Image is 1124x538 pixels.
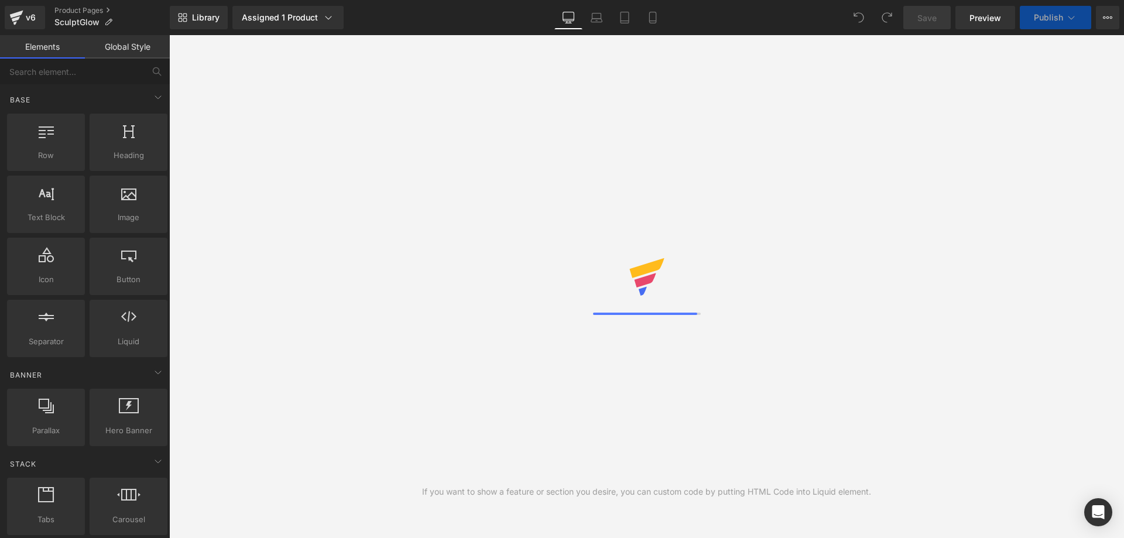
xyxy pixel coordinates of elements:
span: Carousel [93,513,164,526]
span: Stack [9,458,37,470]
span: SculptGlow [54,18,100,27]
span: Tabs [11,513,81,526]
div: Assigned 1 Product [242,12,334,23]
span: Button [93,273,164,286]
div: v6 [23,10,38,25]
span: Preview [969,12,1001,24]
button: Redo [875,6,899,29]
span: Image [93,211,164,224]
span: Row [11,149,81,162]
span: Parallax [11,424,81,437]
a: Preview [955,6,1015,29]
a: New Library [170,6,228,29]
div: If you want to show a feature or section you desire, you can custom code by putting HTML Code int... [422,485,871,498]
a: Tablet [611,6,639,29]
a: Mobile [639,6,667,29]
span: Banner [9,369,43,381]
span: Icon [11,273,81,286]
a: Global Style [85,35,170,59]
a: Product Pages [54,6,170,15]
button: More [1096,6,1119,29]
span: Separator [11,335,81,348]
span: Publish [1034,13,1063,22]
span: Text Block [11,211,81,224]
span: Hero Banner [93,424,164,437]
span: Liquid [93,335,164,348]
a: Desktop [554,6,582,29]
span: Base [9,94,32,105]
a: Laptop [582,6,611,29]
a: v6 [5,6,45,29]
span: Library [192,12,220,23]
button: Undo [847,6,871,29]
div: Open Intercom Messenger [1084,498,1112,526]
span: Heading [93,149,164,162]
span: Save [917,12,937,24]
button: Publish [1020,6,1091,29]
